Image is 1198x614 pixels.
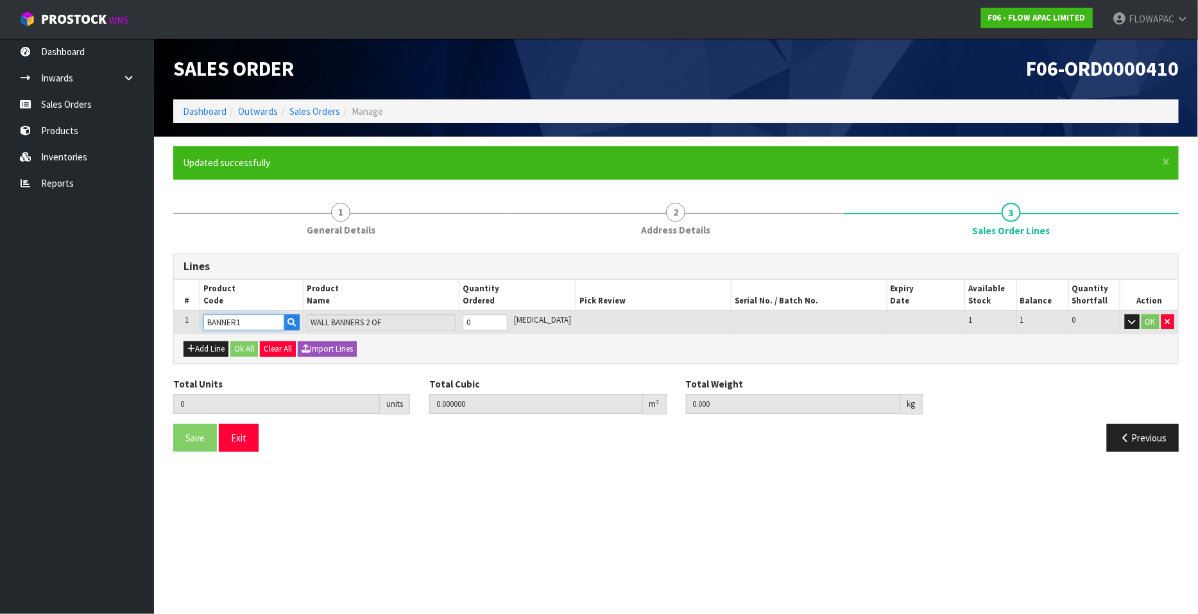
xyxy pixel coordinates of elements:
[184,341,228,357] button: Add Line
[331,203,350,222] span: 1
[173,424,217,452] button: Save
[732,280,887,311] th: Serial No. / Batch No.
[298,341,357,357] button: Import Lines
[1026,56,1179,81] span: F06-ORD0000410
[307,223,375,237] span: General Details
[173,394,380,414] input: Total Units
[887,280,964,311] th: Expiry Date
[1142,314,1159,330] button: OK
[200,280,304,311] th: Product Code
[429,394,642,414] input: Total Cubic
[289,105,340,117] a: Sales Orders
[1002,203,1021,222] span: 3
[972,224,1050,237] span: Sales Order Lines
[203,314,285,330] input: Code
[968,314,972,325] span: 1
[173,56,294,81] span: Sales Order
[666,203,685,222] span: 2
[1068,280,1120,311] th: Quantity Shortfall
[19,11,35,27] img: cube-alt.png
[686,394,901,414] input: Total Weight
[459,280,576,311] th: Quantity Ordered
[1016,280,1068,311] th: Balance
[109,14,129,26] small: WMS
[238,105,278,117] a: Outwards
[1020,314,1024,325] span: 1
[1120,280,1178,311] th: Action
[515,314,572,325] span: [MEDICAL_DATA]
[1072,314,1076,325] span: 0
[185,432,205,444] span: Save
[185,314,189,325] span: 1
[260,341,296,357] button: Clear All
[230,341,258,357] button: Ok All
[183,105,227,117] a: Dashboard
[901,394,923,414] div: kg
[988,12,1086,23] strong: F06 - FLOW APAC LIMITED
[686,377,744,391] label: Total Weight
[429,377,479,391] label: Total Cubic
[173,244,1179,461] span: Sales Order Lines
[183,157,270,169] span: Updated successfully
[304,280,459,311] th: Product Name
[41,11,107,28] span: ProStock
[576,280,731,311] th: Pick Review
[184,260,1168,273] h3: Lines
[641,223,710,237] span: Address Details
[380,394,410,414] div: units
[173,377,223,391] label: Total Units
[1107,424,1179,452] button: Previous
[463,314,508,330] input: Qty Ordered
[219,424,259,452] button: Exit
[643,394,667,414] div: m³
[1129,13,1174,25] span: FLOWAPAC
[1162,153,1170,171] span: ×
[352,105,383,117] span: Manage
[307,314,455,330] input: Name
[964,280,1016,311] th: Available Stock
[174,280,200,311] th: #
